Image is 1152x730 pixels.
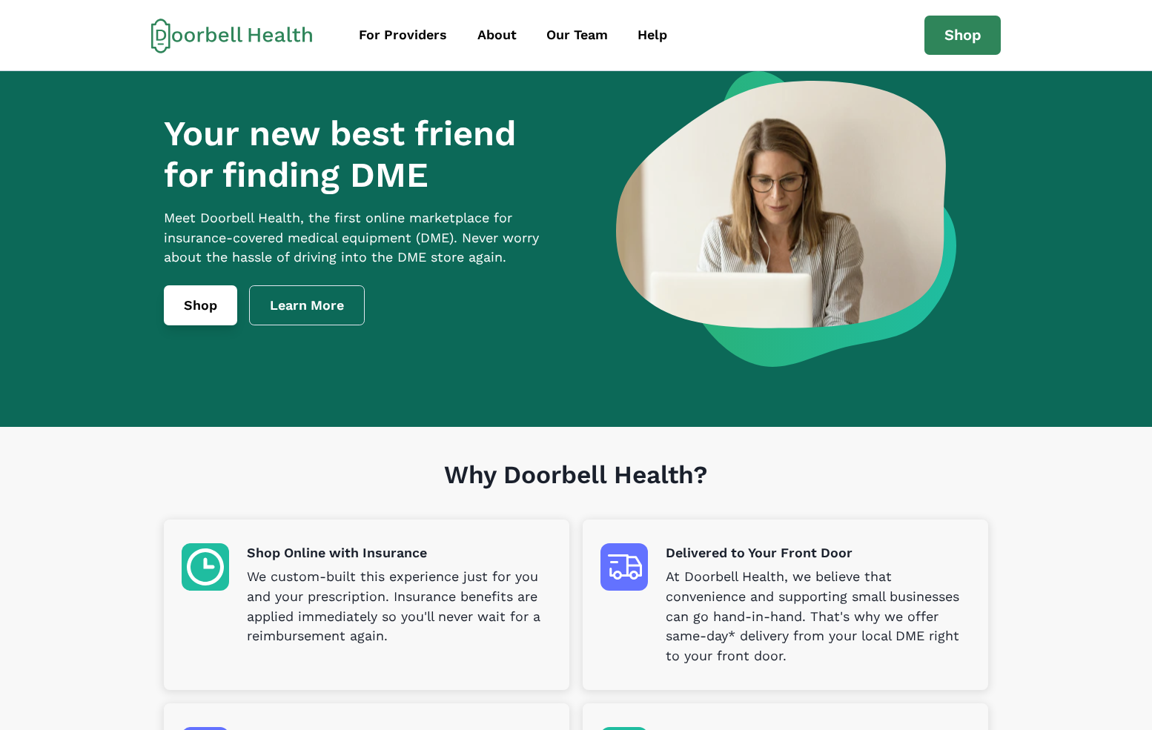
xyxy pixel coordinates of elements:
a: Our Team [533,19,621,52]
img: a woman looking at a computer [616,71,956,367]
p: Shop Online with Insurance [247,543,552,563]
h1: Your new best friend for finding DME [164,113,567,196]
h1: Why Doorbell Health? [164,460,987,520]
p: Meet Doorbell Health, the first online marketplace for insurance-covered medical equipment (DME).... [164,208,567,268]
a: For Providers [346,19,461,52]
img: Delivered to Your Front Door icon [600,543,648,591]
a: Shop [164,285,237,325]
p: Delivered to Your Front Door [666,543,970,563]
p: We custom-built this experience just for you and your prescription. Insurance benefits are applie... [247,567,552,647]
div: Our Team [546,25,608,45]
a: Learn More [249,285,365,325]
a: Help [624,19,681,52]
div: About [477,25,517,45]
a: About [464,19,530,52]
a: Shop [924,16,1002,56]
img: Shop Online with Insurance icon [182,543,229,591]
div: Help [638,25,667,45]
p: At Doorbell Health, we believe that convenience and supporting small businesses can go hand-in-ha... [666,567,970,666]
div: For Providers [359,25,447,45]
